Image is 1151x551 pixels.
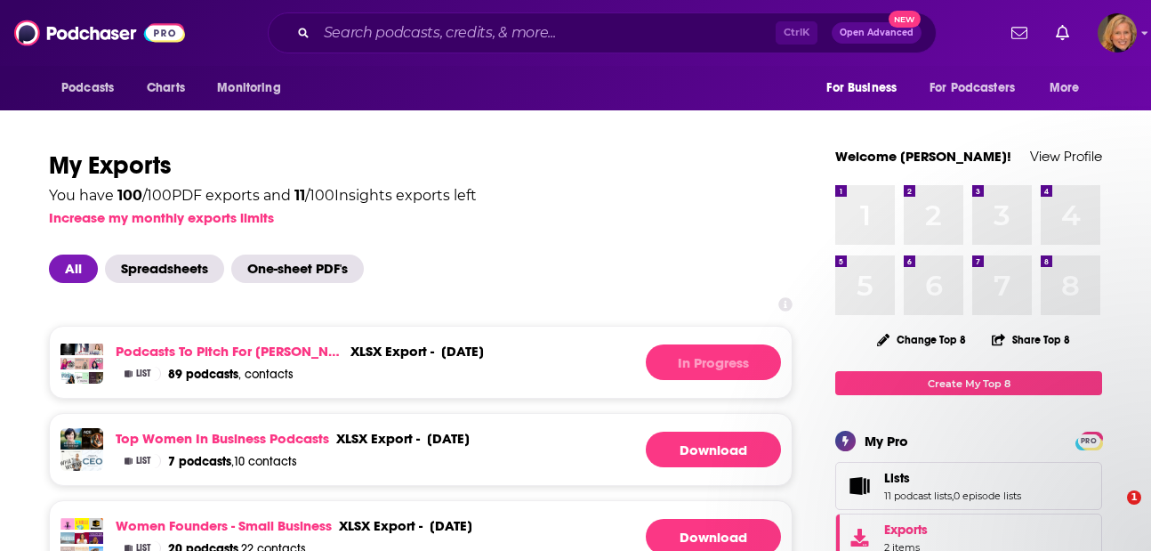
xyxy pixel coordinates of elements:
[832,22,922,44] button: Open AdvancedNew
[841,525,877,550] span: Exports
[49,255,105,283] button: All
[49,209,274,226] button: Increase my monthly exports limits
[826,76,897,101] span: For Business
[205,71,303,105] button: open menu
[61,76,114,101] span: Podcasts
[339,517,423,534] div: export -
[776,21,817,45] span: Ctrl K
[60,344,75,358] img: The Menopause Disruptor Podcast
[1091,490,1133,533] iframe: Intercom live chat
[14,16,185,50] img: Podchaser - Follow, Share and Rate Podcasts
[930,76,1015,101] span: For Podcasters
[231,255,364,283] span: One-sheet PDF's
[49,150,793,182] h1: My Exports
[60,450,82,471] img: What Works
[135,71,196,105] a: Charts
[1004,18,1034,48] a: Show notifications dropdown
[147,76,185,101] span: Charts
[89,532,103,547] img: Unlimited; The Terré Holmes Show
[49,71,137,105] button: open menu
[1030,148,1102,165] a: View Profile
[350,343,382,360] span: xlsx
[350,343,434,360] div: export -
[317,19,776,47] input: Search podcasts, credits, & more...
[168,367,238,382] span: 89 podcasts
[82,428,103,450] img: Ace the Sales - Simplifying Selling for Women Entrepreneurs
[75,372,89,386] img: Opt to Thrive…for Midlife Women
[75,358,89,372] img: Saddle Up Live Podcast
[168,454,231,469] span: 7 podcasts
[75,344,89,358] img: Not Your Mother's Menopause with Dr. Fiona Lovely
[89,372,103,386] img: The Healing Catalyst
[168,454,297,469] a: 7 podcasts,10 contacts
[646,344,781,380] div: Generating File
[1127,490,1141,505] span: 1
[1098,13,1137,53] img: User Profile
[1050,76,1080,101] span: More
[231,255,371,283] button: One-sheet PDF's
[814,71,919,105] button: open menu
[336,430,367,447] span: xlsx
[217,76,280,101] span: Monitoring
[89,344,103,358] img: Women Mastering Midlife
[89,358,103,372] img: The Muslim Sex Podcast
[430,517,472,534] div: [DATE]
[294,187,305,204] span: 11
[268,12,937,53] div: Search podcasts, credits, & more...
[339,517,370,534] span: xlsx
[991,322,1071,357] button: Share Top 8
[116,430,329,447] a: Top women in business podcasts
[835,148,1011,165] a: Welcome [PERSON_NAME]!
[49,189,477,203] div: You have / 100 PDF exports and / 100 Insights exports left
[1098,13,1137,53] span: Logged in as LauraHVM
[168,367,294,382] a: 89 podcasts, contacts
[884,522,928,538] span: Exports
[866,328,977,351] button: Change Top 8
[646,432,781,467] a: Generating File
[1049,18,1076,48] a: Show notifications dropdown
[60,518,75,532] img: SHE: Shaping Her Empire
[136,369,151,378] span: List
[840,28,914,37] span: Open Advanced
[336,430,420,447] div: export -
[49,255,98,283] span: All
[116,343,343,360] a: Podcasts to pitch for [PERSON_NAME]
[89,518,103,532] img: My Startup Podcast
[835,371,1102,395] a: Create My Top 8
[60,358,75,372] img: Boss Body
[75,532,89,547] img: SistersInc.
[918,71,1041,105] button: open menu
[75,518,89,532] img: A Milli
[116,517,332,534] a: Women Founders - Small Business
[82,450,103,471] img: Promote Yourself to CEO | Small Business Strategy for Women Entrepreneurs
[136,457,151,466] span: List
[60,428,82,450] img: The Intentional Advantage
[1037,71,1102,105] button: open menu
[1098,13,1137,53] button: Show profile menu
[60,532,75,547] img: C.E.O - Chief Executive Overachiever
[60,372,75,386] img: Master Your Metabolism For Weight Loss After 40! | Menopause, Lose Weight, Bloating, Perimenopaus...
[117,187,142,204] span: 100
[427,430,470,447] div: [DATE]
[105,255,224,283] span: Spreadsheets
[889,11,921,28] span: New
[441,343,484,360] div: [DATE]
[105,255,231,283] button: Spreadsheets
